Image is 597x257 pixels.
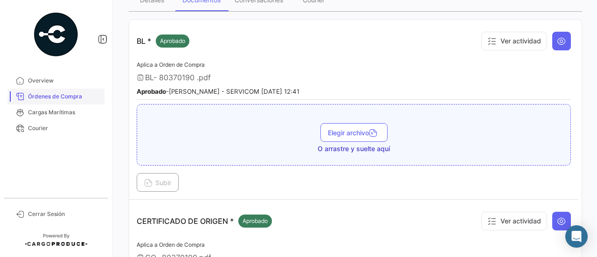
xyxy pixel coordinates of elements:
[318,144,390,153] span: O arrastre y suelte aquí
[481,212,547,230] button: Ver actividad
[28,124,101,132] span: Courier
[7,120,104,136] a: Courier
[328,129,380,137] span: Elegir archivo
[137,215,272,228] p: CERTIFICADO DE ORIGEN *
[137,61,205,68] span: Aplica a Orden de Compra
[28,76,101,85] span: Overview
[28,108,101,117] span: Cargas Marítimas
[144,179,171,187] span: Subir
[481,32,547,50] button: Ver actividad
[243,217,268,225] span: Aprobado
[565,225,588,248] div: Abrir Intercom Messenger
[137,88,299,95] small: - [PERSON_NAME] - SERVICOM [DATE] 12:41
[7,89,104,104] a: Órdenes de Compra
[28,210,101,218] span: Cerrar Sesión
[33,11,79,58] img: powered-by.png
[137,241,205,248] span: Aplica a Orden de Compra
[160,37,185,45] span: Aprobado
[7,104,104,120] a: Cargas Marítimas
[137,88,166,95] b: Aprobado
[137,173,179,192] button: Subir
[28,92,101,101] span: Órdenes de Compra
[145,73,211,82] span: BL- 80370190 .pdf
[7,73,104,89] a: Overview
[320,123,388,142] button: Elegir archivo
